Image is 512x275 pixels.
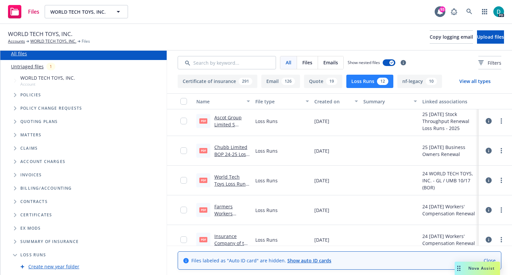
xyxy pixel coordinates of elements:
button: WORLD TECH TOYS, INC. [45,5,128,18]
div: 24 [DATE] Workers' Compensation Renewal [422,233,476,247]
span: pdf [199,237,207,242]
span: Loss Runs [255,207,278,214]
span: WORLD TECH TOYS, INC. [20,74,75,81]
button: Loss Runs [346,75,393,88]
a: Switch app [478,5,491,18]
button: Linked associations [420,93,479,109]
span: Nova Assist [468,265,495,271]
div: 10 [426,78,437,85]
button: nf-legacy [397,75,442,88]
span: pdf [199,148,207,153]
a: more [497,176,505,184]
span: pdf [199,207,207,212]
div: Tree Example [0,73,167,182]
span: Invoices [20,173,42,177]
span: Summary of insurance [20,240,79,244]
div: 25 [DATE] Stock Throughput Renewal [422,111,476,125]
img: photo [493,6,504,17]
span: WORLD TECH TOYS, INC. [8,30,72,38]
button: Quote [304,75,342,88]
span: Emails [323,59,338,66]
a: WORLD TECH TOYS, INC. [30,38,76,44]
span: Billing/Accounting [20,186,72,190]
span: [DATE] [314,177,329,184]
span: Files [28,9,39,14]
div: Drag to move [455,262,463,275]
a: more [497,206,505,214]
a: Report a Bug [447,5,461,18]
a: Create new year folder [28,263,79,270]
button: Name [194,93,253,109]
div: 93 [439,6,445,12]
div: 126 [281,78,295,85]
input: Toggle Row Selected [180,177,187,184]
div: Created on [314,98,351,105]
span: [DATE] [314,207,329,214]
span: Policy change requests [20,106,82,110]
span: Claims [20,146,38,150]
a: Files [5,2,42,21]
a: Show auto ID cards [287,257,331,264]
a: Accounts [8,38,25,44]
div: 24 WORLD TECH TOYS, INC. - GL / UMB 10/17 (BOR) [422,170,476,191]
div: 291 [239,78,252,85]
button: Certificate of insurance [178,75,257,88]
div: Loss Runs - 2025 [422,125,476,132]
button: Created on [312,93,361,109]
button: Upload files [477,30,504,44]
span: Account charges [20,160,65,164]
button: Filters [478,56,501,69]
button: Nova Assist [455,262,500,275]
span: Show nested files [348,60,380,65]
span: Copy logging email [430,34,473,40]
span: Account [20,81,75,87]
span: Loss Runs [20,253,46,257]
input: Select all [180,98,187,105]
span: [DATE] [314,118,329,125]
span: pdf [199,118,207,123]
input: Toggle Row Selected [180,207,187,213]
div: 1 [46,63,55,70]
button: Summary [361,93,420,109]
span: Policies [20,93,41,97]
a: more [497,147,505,155]
div: Linked associations [422,98,476,105]
div: 19 [326,78,337,85]
span: Loss Runs [255,236,278,243]
span: Files labeled as "Auto ID card" are hidden. [191,257,331,264]
div: Summary [363,98,410,105]
a: Ascot Group Limited S [DATE] - [DATE] Loss Runs - Valued [DATE].pdf [214,114,249,156]
a: more [497,117,505,125]
span: pdf [199,178,207,183]
div: File type [255,98,302,105]
input: Search by keyword... [178,56,276,69]
span: Upload files [477,34,504,40]
input: Toggle Row Selected [180,236,187,243]
span: Filters [488,59,501,66]
span: [DATE] [314,236,329,243]
span: [DATE] [314,147,329,154]
button: Email [261,75,300,88]
a: more [497,236,505,244]
span: Ex Mods [20,226,41,230]
span: Loss Runs [255,147,278,154]
a: Search [463,5,476,18]
span: Loss Runs [255,118,278,125]
span: Contracts [20,200,48,204]
button: View all types [449,75,501,88]
a: Chubb Limited BOP 24-25 Loss Runs Valued -12-10-2024.pdf [214,144,250,171]
a: World Tech Toys Loss Runs 19 23 GL Great American valued 091624.pdf [214,174,248,215]
span: Loss Runs [255,177,278,184]
input: Toggle Row Selected [180,147,187,154]
div: Name [196,98,243,105]
span: Quoting plans [20,120,58,124]
input: Toggle Row Selected [180,118,187,124]
span: All [286,59,291,66]
span: Filters [478,59,501,66]
button: File type [253,93,312,109]
a: Close [484,257,496,264]
span: Matters [20,133,41,137]
div: 24 [DATE] Workers' Compensation Renewal [422,203,476,217]
button: Copy logging email [430,30,473,44]
span: WORLD TECH TOYS, INC. [50,8,108,15]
